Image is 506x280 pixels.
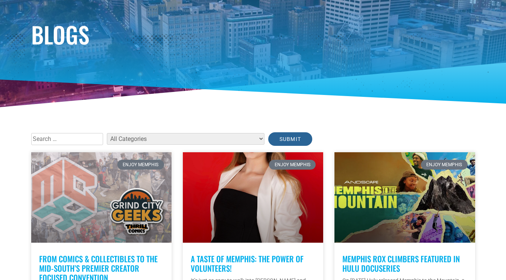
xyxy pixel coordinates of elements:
input: Search … [31,133,103,145]
h1: Blogs [31,23,475,46]
a: A Taste of Memphis: the power of volunteers! [191,253,304,274]
div: Enjoy Memphis [117,160,164,170]
div: Enjoy Memphis [421,160,468,170]
input: Submit [268,132,313,146]
div: Enjoy Memphis [269,160,316,170]
a: Memphis Rox Climbers Featured in Hulu Docuseries [342,253,460,274]
a: Cosplayers in various costumes pose at a Creator Focused Convention. Two large logos overlay the ... [31,152,172,243]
